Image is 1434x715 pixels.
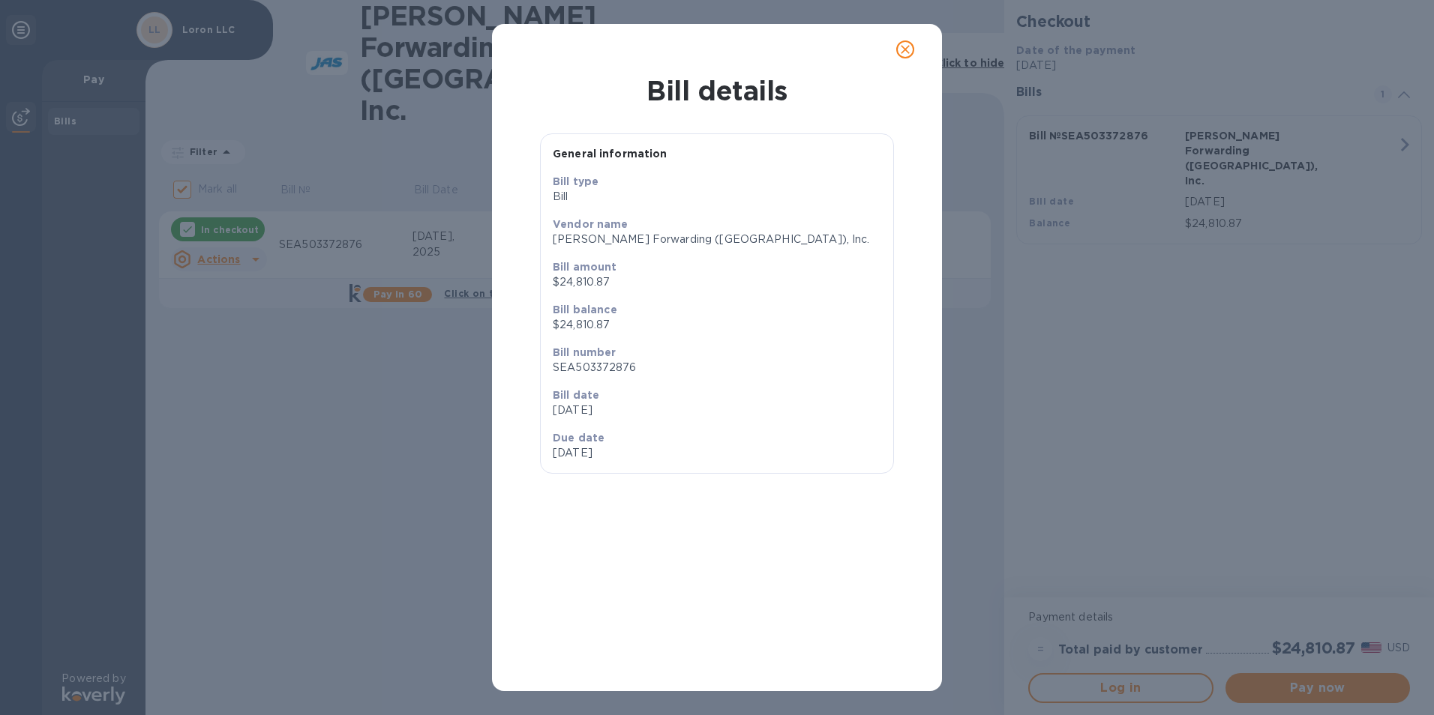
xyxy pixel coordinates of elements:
p: [PERSON_NAME] Forwarding ([GEOGRAPHIC_DATA]), Inc. [553,232,881,247]
b: Vendor name [553,218,628,230]
h1: Bill details [504,75,930,106]
button: close [887,31,923,67]
p: [DATE] [553,445,711,461]
p: [DATE] [553,402,881,418]
b: Bill date [553,389,599,401]
b: Bill balance [553,304,617,316]
p: $24,810.87 [553,317,881,333]
b: Bill amount [553,261,617,273]
b: Bill type [553,175,598,187]
p: $24,810.87 [553,274,881,290]
b: Bill number [553,346,616,358]
p: Bill [553,189,881,205]
b: Due date [553,432,604,444]
b: General information [553,148,667,160]
p: SEA503372876 [553,360,881,375]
